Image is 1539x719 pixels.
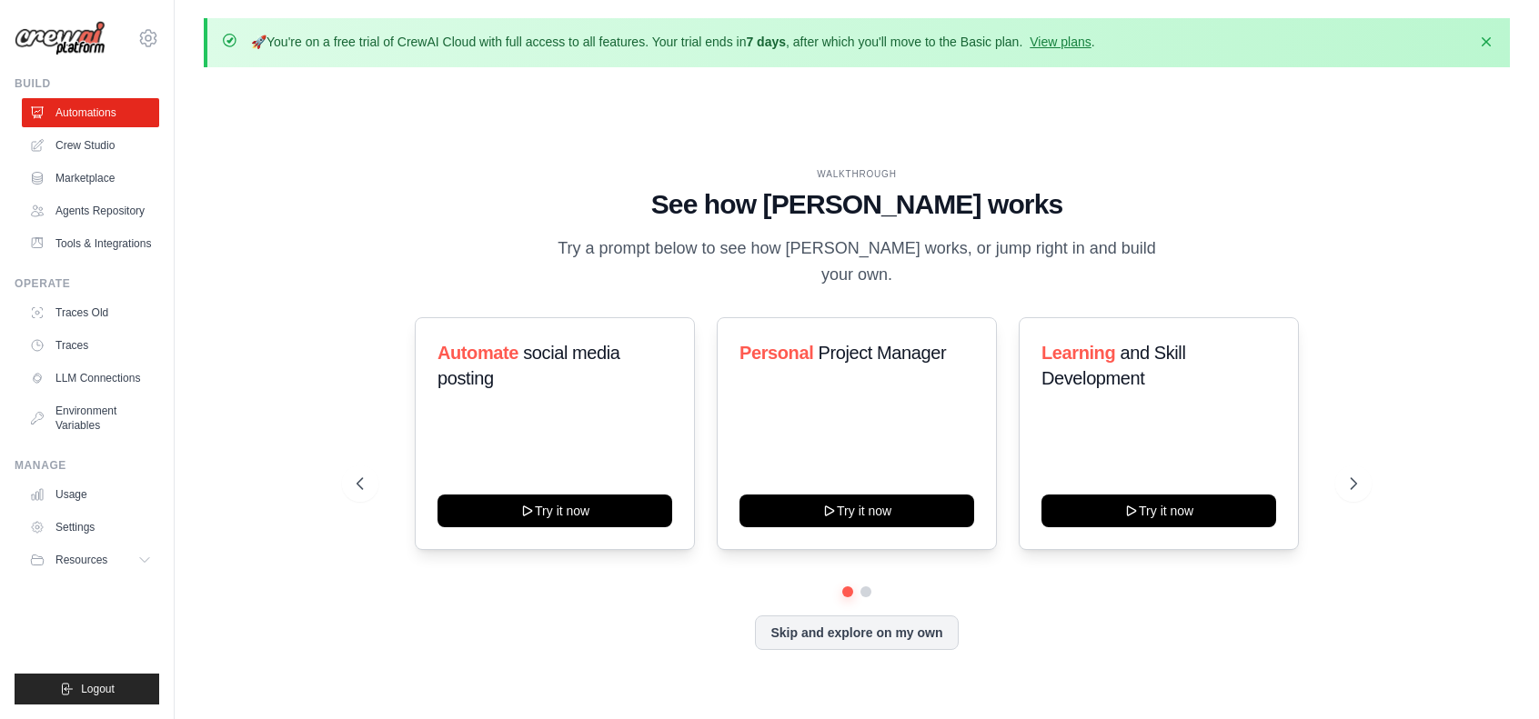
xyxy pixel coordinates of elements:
[22,98,159,127] a: Automations
[438,494,672,527] button: Try it now
[251,33,1095,51] p: You're on a free trial of CrewAI Cloud with full access to all features. Your trial ends in , aft...
[81,682,115,696] span: Logout
[22,513,159,542] a: Settings
[755,615,958,650] button: Skip and explore on my own
[357,188,1358,221] h1: See how [PERSON_NAME] works
[22,480,159,509] a: Usage
[15,276,159,291] div: Operate
[818,343,946,363] span: Project Manager
[438,343,518,363] span: Automate
[22,298,159,327] a: Traces Old
[739,494,974,527] button: Try it now
[22,331,159,360] a: Traces
[55,553,107,567] span: Resources
[22,164,159,193] a: Marketplace
[15,458,159,473] div: Manage
[746,35,786,49] strong: 7 days
[1041,343,1115,363] span: Learning
[22,229,159,258] a: Tools & Integrations
[22,131,159,160] a: Crew Studio
[357,167,1358,181] div: WALKTHROUGH
[15,21,106,56] img: Logo
[1030,35,1091,49] a: View plans
[22,196,159,225] a: Agents Repository
[15,76,159,91] div: Build
[438,343,620,388] span: social media posting
[739,343,813,363] span: Personal
[251,35,267,49] strong: 🚀
[15,674,159,704] button: Logout
[22,545,159,574] button: Resources
[22,396,159,440] a: Environment Variables
[22,364,159,393] a: LLM Connections
[551,235,1162,289] p: Try a prompt below to see how [PERSON_NAME] works, or jump right in and build your own.
[1041,494,1276,527] button: Try it now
